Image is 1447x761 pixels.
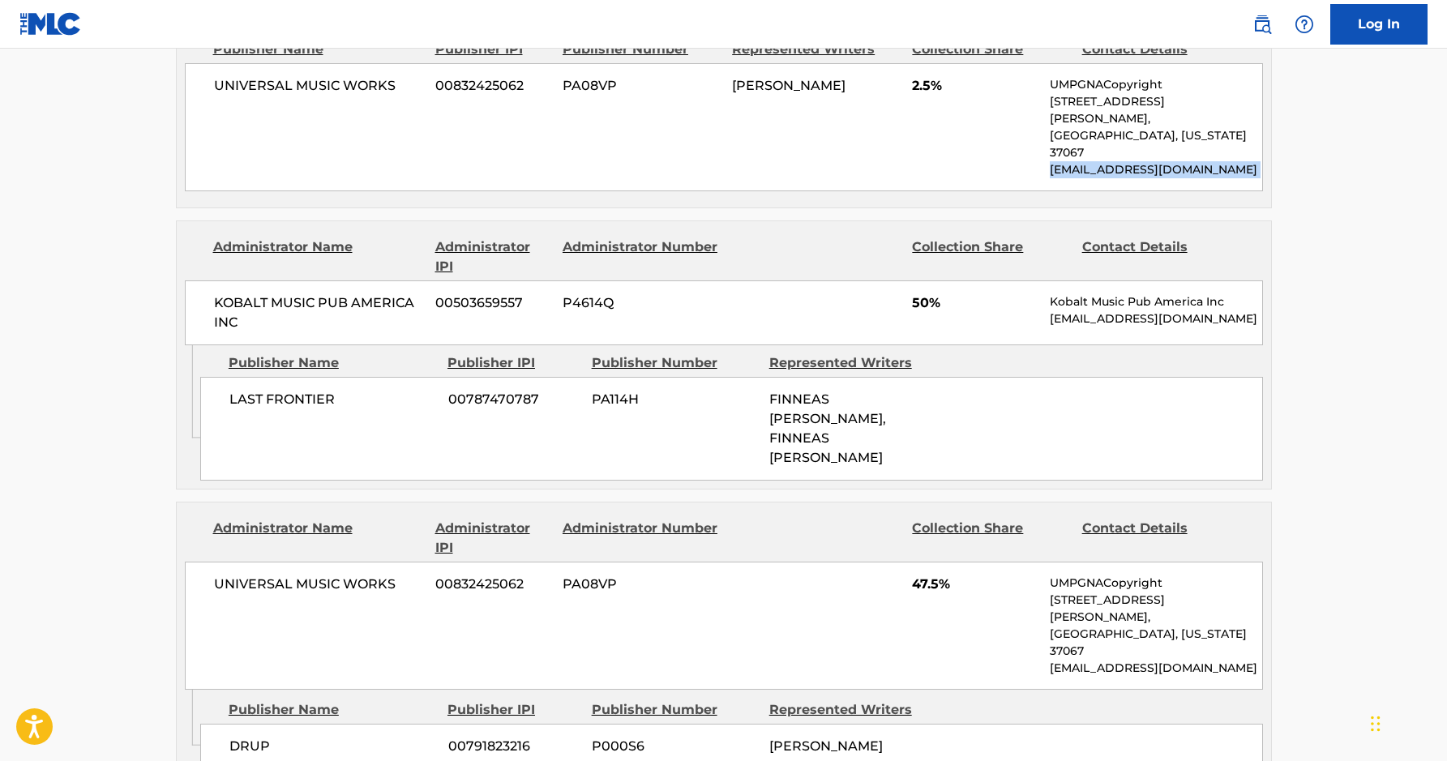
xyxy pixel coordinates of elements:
[769,353,935,373] div: Represented Writers
[435,237,550,276] div: Administrator IPI
[435,575,550,594] span: 00832425062
[229,390,436,409] span: LAST FRONTIER
[1050,161,1261,178] p: [EMAIL_ADDRESS][DOMAIN_NAME]
[912,293,1038,313] span: 50%
[1050,127,1261,161] p: [GEOGRAPHIC_DATA], [US_STATE] 37067
[912,519,1069,558] div: Collection Share
[1082,40,1239,59] div: Contact Details
[214,575,424,594] span: UNIVERSAL MUSIC WORKS
[214,293,424,332] span: KOBALT MUSIC PUB AMERICA INC
[213,237,423,276] div: Administrator Name
[912,575,1038,594] span: 47.5%
[563,519,720,558] div: Administrator Number
[19,12,82,36] img: MLC Logo
[448,737,580,756] span: 00791823216
[912,237,1069,276] div: Collection Share
[447,353,580,373] div: Publisher IPI
[769,700,935,720] div: Represented Writers
[1050,660,1261,677] p: [EMAIL_ADDRESS][DOMAIN_NAME]
[563,293,720,313] span: P4614Q
[435,519,550,558] div: Administrator IPI
[229,737,436,756] span: DRUP
[592,353,757,373] div: Publisher Number
[213,40,423,59] div: Publisher Name
[1050,76,1261,93] p: UMPGNACopyright
[1050,293,1261,310] p: Kobalt Music Pub America Inc
[448,390,580,409] span: 00787470787
[214,76,424,96] span: UNIVERSAL MUSIC WORKS
[1366,683,1447,761] iframe: Chat Widget
[1330,4,1428,45] a: Log In
[1371,699,1381,748] div: Arrastrar
[213,519,423,558] div: Administrator Name
[1050,310,1261,327] p: [EMAIL_ADDRESS][DOMAIN_NAME]
[1050,626,1261,660] p: [GEOGRAPHIC_DATA], [US_STATE] 37067
[1050,592,1261,626] p: [STREET_ADDRESS][PERSON_NAME],
[1082,519,1239,558] div: Contact Details
[592,700,757,720] div: Publisher Number
[1288,8,1321,41] div: Help
[769,738,883,754] span: [PERSON_NAME]
[592,737,757,756] span: P000S6
[732,78,846,93] span: [PERSON_NAME]
[447,700,580,720] div: Publisher IPI
[563,575,720,594] span: PA08VP
[1050,93,1261,127] p: [STREET_ADDRESS][PERSON_NAME],
[435,40,550,59] div: Publisher IPI
[563,237,720,276] div: Administrator Number
[229,353,435,373] div: Publisher Name
[435,293,550,313] span: 00503659557
[229,700,435,720] div: Publisher Name
[435,76,550,96] span: 00832425062
[1252,15,1272,34] img: search
[592,390,757,409] span: PA114H
[1246,8,1278,41] a: Public Search
[912,40,1069,59] div: Collection Share
[1082,237,1239,276] div: Contact Details
[563,76,720,96] span: PA08VP
[563,40,720,59] div: Publisher Number
[1366,683,1447,761] div: Widget de chat
[912,76,1038,96] span: 2.5%
[732,40,900,59] div: Represented Writers
[769,391,886,465] span: FINNEAS [PERSON_NAME], FINNEAS [PERSON_NAME]
[1050,575,1261,592] p: UMPGNACopyright
[1295,15,1314,34] img: help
